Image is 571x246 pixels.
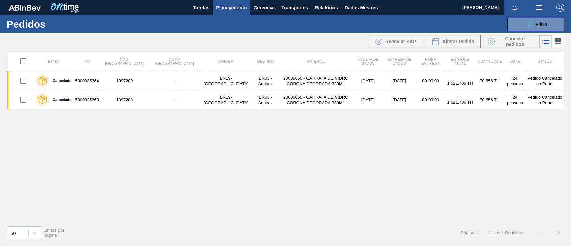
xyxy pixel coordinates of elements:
font: 20006660 - GARRAFA DE VIDRO CORONA DECORADA 330ML [283,76,348,86]
font: 70.656 TH [480,97,500,102]
img: Sair [556,4,564,12]
font: Relatórios [315,5,338,10]
font: Pedidos [7,19,46,30]
a: Cancelado58003353641997209-BR19-[GEOGRAPHIC_DATA]BR03 - Aquiraz20006660 - GARRAFA DE VIDRO CORONA... [7,71,564,90]
font: 24 pessoas [507,95,523,105]
font: Estoque atual [451,57,469,65]
font: 1 [492,230,494,235]
font: Filtro [536,22,547,27]
div: Visão em Lista [539,35,552,48]
font: Alterar Pedido [442,39,474,44]
a: Cancelado58003353631997208-BR19-[GEOGRAPHIC_DATA]BR03 - Aquiraz20006660 - GARRAFA DE VIDRO CORONA... [7,90,564,109]
div: Alterar Pedido [425,35,481,48]
font: 1.621.706 TH [447,100,473,105]
font: BR03 - Aquiraz [258,95,273,105]
button: > [550,224,567,241]
div: Reenviar SAP [368,35,423,48]
font: 1 [501,230,504,235]
font: Material [306,59,325,63]
font: Comp. [GEOGRAPHIC_DATA] [155,57,194,65]
font: 5800335364 [75,78,99,83]
button: Cancelar pedidos [483,35,538,48]
font: Pedido Cancelado no Portal [527,95,562,105]
font: Entrega de dados [387,57,411,65]
font: Cancelado [53,79,72,83]
font: 00:00:00 [422,78,439,83]
font: Linhas por página [44,228,65,238]
img: ações do usuário [535,4,543,12]
font: - [174,78,175,83]
font: Gerencial [253,5,275,10]
font: BR19-[GEOGRAPHIC_DATA] [204,95,248,105]
div: Cancelar Pedidos em Massa [483,35,538,48]
font: Cód. [GEOGRAPHIC_DATA] [105,57,144,65]
font: 1 [475,230,478,235]
font: Pedido Cancelado no Portal [527,76,562,86]
font: Etapa [48,59,60,63]
font: [DATE] [393,97,406,102]
font: - [174,97,175,102]
font: 70.656 TH [480,78,500,83]
img: TNhmsLtSVTkK8tSr43FrP2fwEKptu5GPRR3wAAAABJRU5ErkJggg== [9,5,41,11]
font: [DATE] [393,78,406,83]
font: Página [461,230,474,235]
font: Planejamento [216,5,247,10]
font: Dados Mestres [345,5,378,10]
font: - [490,230,492,235]
font: Registros [505,230,524,235]
font: Destino [257,59,274,63]
font: < [540,230,543,235]
font: Origem [218,59,233,63]
font: > [557,230,560,235]
font: 50 [10,230,16,236]
font: Tarefas [193,5,210,10]
font: Hora Entrega [421,57,440,65]
font: 1 [488,230,490,235]
font: Coleta de dados [358,57,378,65]
div: Visão em Cards [552,35,564,48]
font: BR19-[GEOGRAPHIC_DATA] [204,76,248,86]
font: Cancelado [53,98,72,102]
button: < [534,224,550,241]
font: [DATE] [361,78,375,83]
font: Lote [510,59,520,63]
font: [PERSON_NAME] [462,5,499,10]
font: 00:00:00 [422,97,439,102]
font: de [495,230,500,235]
font: Status [538,59,552,63]
button: Filtro [507,18,564,31]
font: Quantidade [478,59,502,63]
font: : [474,230,476,235]
button: Notificações [504,3,526,12]
font: BR03 - Aquiraz [258,76,273,86]
font: 1997208 [116,97,133,102]
font: Cancelar pedidos [505,36,525,47]
font: 1.621.706 TH [447,81,473,86]
font: PO [84,59,90,63]
font: 20006660 - GARRAFA DE VIDRO CORONA DECORADA 330ML [283,95,348,105]
font: Transportes [281,5,308,10]
font: 1997209 [116,78,133,83]
font: [DATE] [361,97,375,102]
font: 24 pessoas [507,76,523,86]
font: 5800335363 [75,97,99,102]
font: Reenviar SAP [385,39,416,44]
